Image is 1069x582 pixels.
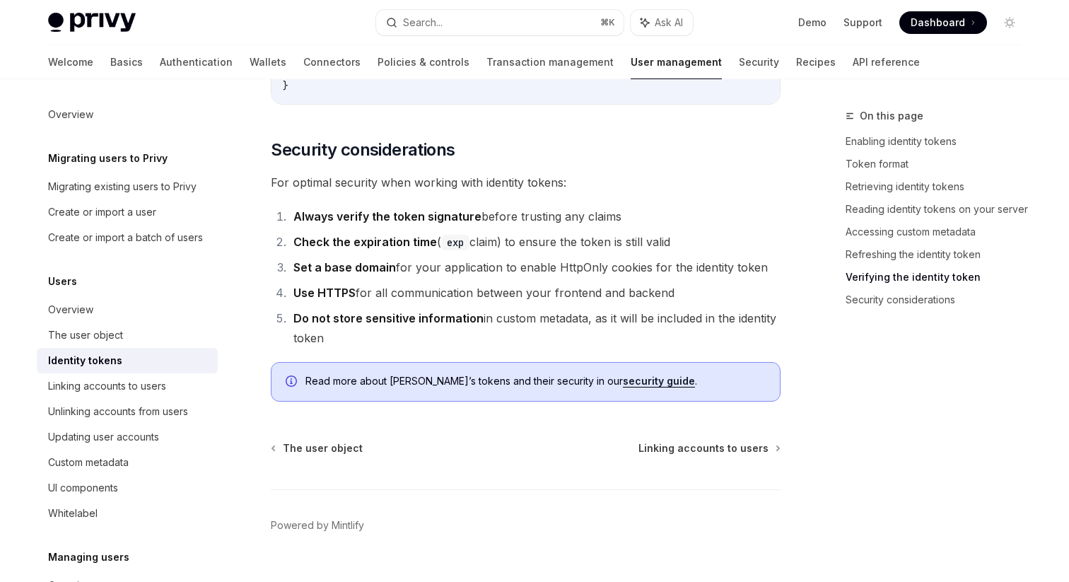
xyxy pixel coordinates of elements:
[271,518,364,532] a: Powered by Mintlify
[293,286,356,300] strong: Use HTTPS
[739,45,779,79] a: Security
[37,102,218,127] a: Overview
[305,374,766,390] div: Read more about [PERSON_NAME]’s tokens and their security in our .
[37,174,218,199] a: Migrating existing users to Privy
[37,322,218,348] a: The user object
[48,454,129,471] div: Custom metadata
[48,45,93,79] a: Welcome
[110,45,143,79] a: Basics
[846,130,1032,153] a: Enabling identity tokens
[846,289,1032,311] a: Security considerations
[441,235,469,250] code: exp
[638,441,779,455] a: Linking accounts to users
[286,376,300,390] svg: Info
[48,150,168,167] h5: Migrating users to Privy
[37,501,218,526] a: Whitelabel
[37,475,218,501] a: UI components
[843,16,882,30] a: Support
[271,139,455,161] span: Security considerations
[486,45,614,79] a: Transaction management
[272,441,363,455] a: The user object
[37,348,218,373] a: Identity tokens
[289,308,781,348] li: in custom metadata, as it will be included in the identity token
[289,232,781,252] li: ( claim) to ensure the token is still valid
[37,225,218,250] a: Create or import a batch of users
[48,178,197,195] div: Migrating existing users to Privy
[37,399,218,424] a: Unlinking accounts from users
[48,273,77,290] h5: Users
[37,424,218,450] a: Updating user accounts
[37,450,218,475] a: Custom metadata
[293,209,481,223] strong: Always verify the token signature
[48,505,98,522] div: Whitelabel
[293,235,437,249] strong: Check the expiration time
[846,243,1032,266] a: Refreshing the identity token
[250,45,286,79] a: Wallets
[911,16,965,30] span: Dashboard
[623,375,695,388] a: security guide
[283,79,288,92] span: }
[48,352,122,369] div: Identity tokens
[48,327,123,344] div: The user object
[160,45,233,79] a: Authentication
[48,301,93,318] div: Overview
[378,45,469,79] a: Policies & controls
[846,175,1032,198] a: Retrieving identity tokens
[293,260,396,274] strong: Set a base domain
[846,266,1032,289] a: Verifying the identity token
[998,11,1021,34] button: Toggle dark mode
[638,441,769,455] span: Linking accounts to users
[303,45,361,79] a: Connectors
[37,297,218,322] a: Overview
[798,16,826,30] a: Demo
[403,14,443,31] div: Search...
[48,429,159,446] div: Updating user accounts
[48,378,166,395] div: Linking accounts to users
[48,479,118,496] div: UI components
[600,17,615,28] span: ⌘ K
[37,373,218,399] a: Linking accounts to users
[48,204,156,221] div: Create or import a user
[37,199,218,225] a: Create or import a user
[796,45,836,79] a: Recipes
[860,107,923,124] span: On this page
[899,11,987,34] a: Dashboard
[48,13,136,33] img: light logo
[289,257,781,277] li: for your application to enable HttpOnly cookies for the identity token
[631,45,722,79] a: User management
[48,229,203,246] div: Create or import a batch of users
[376,10,624,35] button: Search...⌘K
[293,311,484,325] strong: Do not store sensitive information
[846,198,1032,221] a: Reading identity tokens on your server
[271,173,781,192] span: For optimal security when working with identity tokens:
[289,206,781,226] li: before trusting any claims
[655,16,683,30] span: Ask AI
[289,283,781,303] li: for all communication between your frontend and backend
[853,45,920,79] a: API reference
[631,10,693,35] button: Ask AI
[846,153,1032,175] a: Token format
[48,403,188,420] div: Unlinking accounts from users
[283,441,363,455] span: The user object
[48,106,93,123] div: Overview
[846,221,1032,243] a: Accessing custom metadata
[48,549,129,566] h5: Managing users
